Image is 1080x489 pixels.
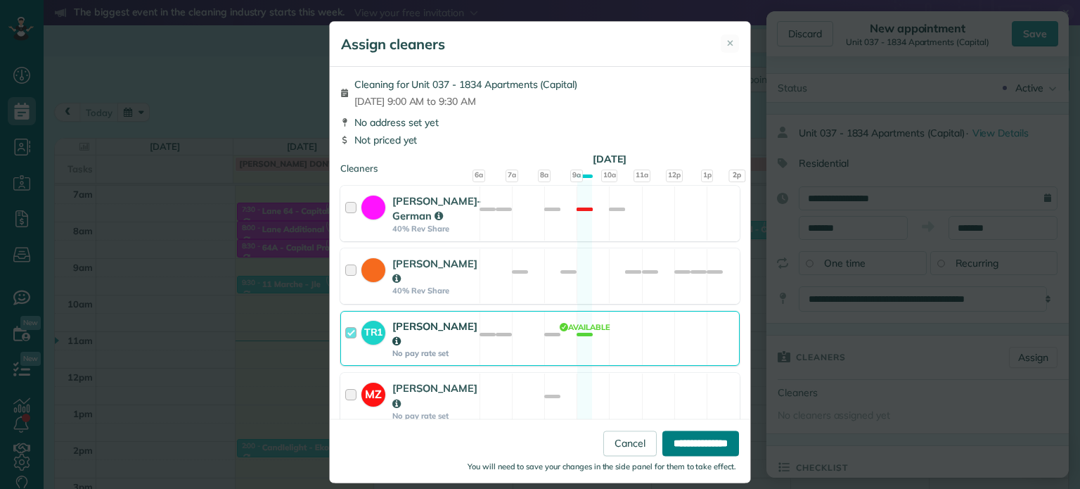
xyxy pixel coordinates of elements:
[392,411,477,421] strong: No pay rate set
[392,319,477,348] strong: [PERSON_NAME]
[392,381,477,409] strong: [PERSON_NAME]
[341,34,445,54] h5: Assign cleaners
[340,162,740,166] div: Cleaners
[354,94,577,108] span: [DATE] 9:00 AM to 9:30 AM
[468,462,736,472] small: You will need to save your changes in the side panel for them to take effect.
[392,348,477,358] strong: No pay rate set
[340,133,740,147] div: Not priced yet
[392,257,477,285] strong: [PERSON_NAME]
[354,77,577,91] span: Cleaning for Unit 037 - 1834 Apartments (Capital)
[603,431,657,457] a: Cancel
[392,224,481,234] strong: 40% Rev Share
[726,37,734,50] span: ✕
[340,115,740,129] div: No address set yet
[392,194,481,222] strong: [PERSON_NAME]-German
[361,383,385,402] strong: MZ
[392,286,477,296] strong: 40% Rev Share
[361,321,385,340] strong: TR1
